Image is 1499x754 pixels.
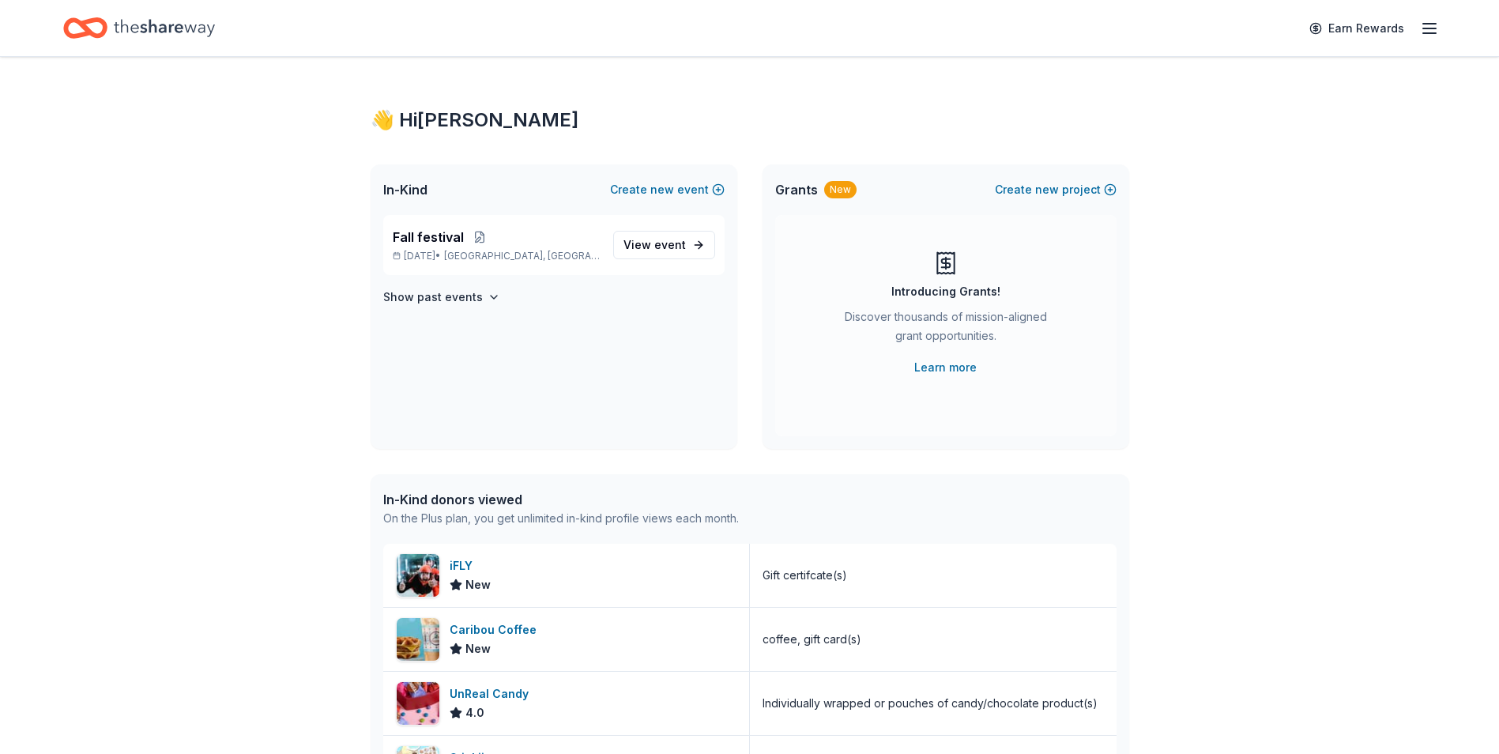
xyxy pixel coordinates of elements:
[371,107,1129,133] div: 👋 Hi [PERSON_NAME]
[763,694,1098,713] div: Individually wrapped or pouches of candy/chocolate product(s)
[465,703,484,722] span: 4.0
[450,684,535,703] div: UnReal Candy
[1300,14,1414,43] a: Earn Rewards
[383,288,483,307] h4: Show past events
[397,618,439,661] img: Image for Caribou Coffee
[838,307,1053,352] div: Discover thousands of mission-aligned grant opportunities.
[613,231,715,259] a: View event
[444,250,600,262] span: [GEOGRAPHIC_DATA], [GEOGRAPHIC_DATA]
[763,566,847,585] div: Gift certifcate(s)
[824,181,857,198] div: New
[383,509,739,528] div: On the Plus plan, you get unlimited in-kind profile views each month.
[450,620,543,639] div: Caribou Coffee
[465,575,491,594] span: New
[650,180,674,199] span: new
[610,180,725,199] button: Createnewevent
[891,282,1000,301] div: Introducing Grants!
[775,180,818,199] span: Grants
[383,180,427,199] span: In-Kind
[393,250,601,262] p: [DATE] •
[397,554,439,597] img: Image for iFLY
[763,630,861,649] div: coffee, gift card(s)
[1035,180,1059,199] span: new
[383,490,739,509] div: In-Kind donors viewed
[654,238,686,251] span: event
[914,358,977,377] a: Learn more
[995,180,1117,199] button: Createnewproject
[450,556,491,575] div: iFLY
[63,9,215,47] a: Home
[393,228,464,247] span: Fall festival
[465,639,491,658] span: New
[623,236,686,254] span: View
[397,682,439,725] img: Image for UnReal Candy
[383,288,500,307] button: Show past events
